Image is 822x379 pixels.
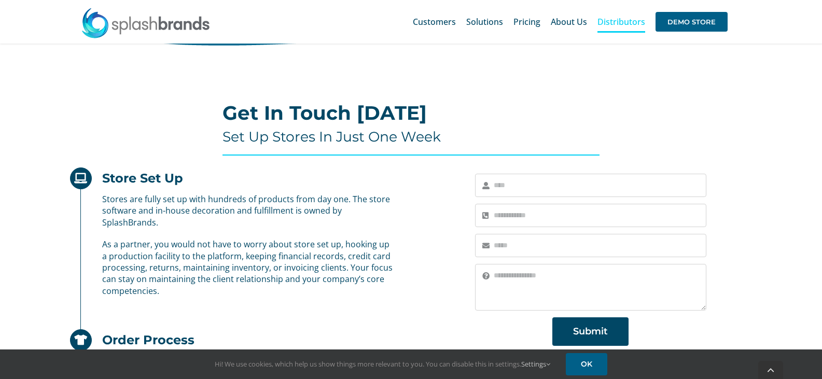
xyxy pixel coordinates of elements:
[521,359,550,369] a: Settings
[552,317,629,346] button: Submit
[222,103,600,123] h2: Get In Touch [DATE]
[102,193,393,228] p: Stores are fully set up with hundreds of products from day one. The store software and in-house d...
[551,18,587,26] span: About Us
[656,12,728,32] span: DEMO STORE
[597,18,645,26] span: Distributors
[566,353,607,375] a: OK
[466,18,503,26] span: Solutions
[413,5,456,38] a: Customers
[81,7,211,38] img: SplashBrands.com Logo
[513,5,540,38] a: Pricing
[102,332,194,347] h2: Order Process
[222,129,600,145] h4: Set Up Stores In Just One Week
[102,171,183,186] h2: Store Set Up
[102,238,393,297] p: As a partner, you would not have to worry about store set up, hooking up a production facility to...
[513,18,540,26] span: Pricing
[573,326,608,337] span: Submit
[656,5,728,38] a: DEMO STORE
[215,359,550,369] span: Hi! We use cookies, which help us show things more relevant to you. You can disable this in setti...
[413,5,728,38] nav: Main Menu Sticky
[597,5,645,38] a: Distributors
[413,18,456,26] span: Customers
